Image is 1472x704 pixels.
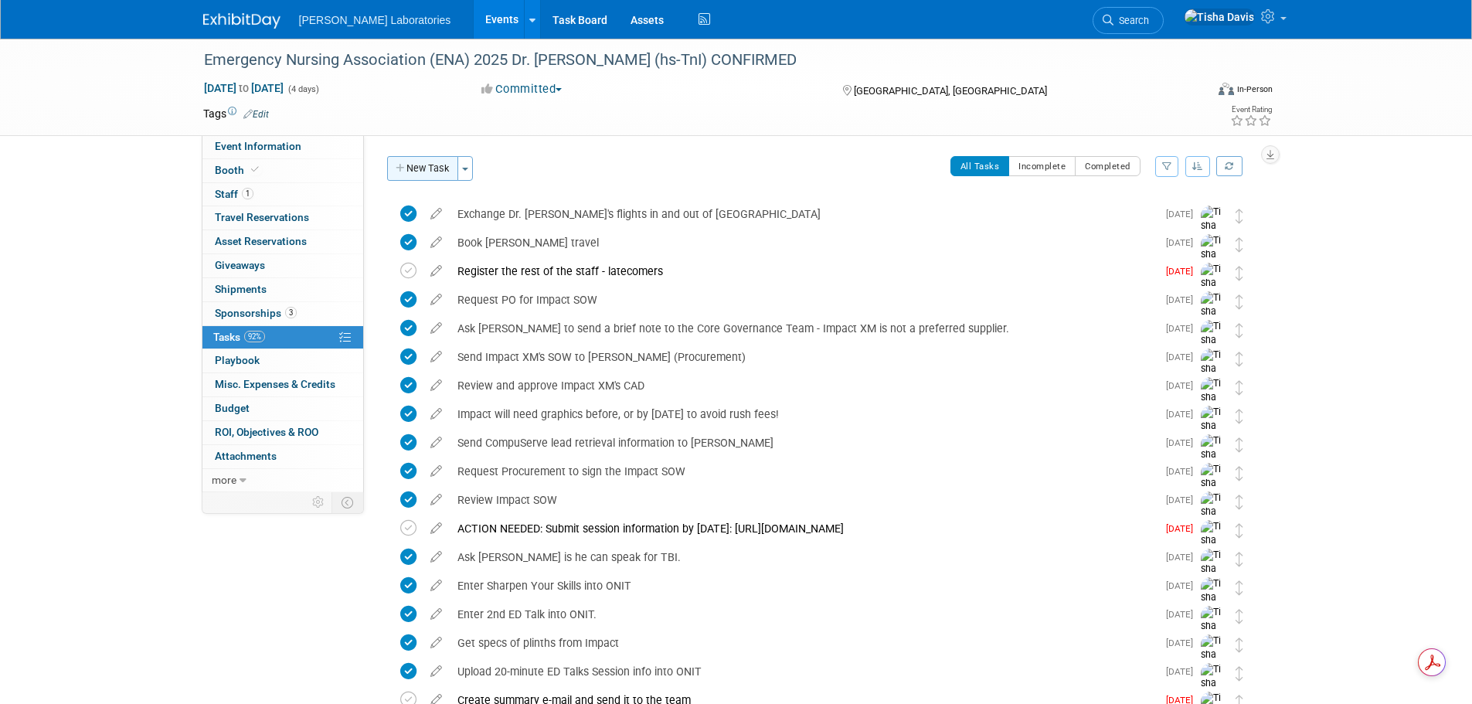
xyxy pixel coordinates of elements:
[285,307,297,318] span: 3
[215,235,307,247] span: Asset Reservations
[450,544,1157,570] div: Ask [PERSON_NAME] is he can speak for TBI.
[423,550,450,564] a: edit
[1236,266,1243,281] i: Move task
[1201,577,1224,618] img: Tisha Davis
[1201,549,1224,590] img: Tisha Davis
[215,426,318,438] span: ROI, Objectives & ROO
[1166,323,1201,334] span: [DATE]
[215,211,309,223] span: Travel Reservations
[1201,634,1224,675] img: Tisha Davis
[1113,15,1149,26] span: Search
[450,201,1157,227] div: Exchange Dr. [PERSON_NAME]'s flights in and out of [GEOGRAPHIC_DATA]
[450,658,1157,685] div: Upload 20-minute ED Talks Session info into ONIT
[213,331,265,343] span: Tasks
[450,287,1157,313] div: Request PO for Impact SOW
[1008,156,1076,176] button: Incomplete
[1236,523,1243,538] i: Move task
[202,397,363,420] a: Budget
[1166,552,1201,563] span: [DATE]
[1201,349,1224,389] img: Tisha Davis
[202,469,363,492] a: more
[202,302,363,325] a: Sponsorships3
[215,307,297,319] span: Sponsorships
[1201,463,1224,504] img: Tisha Davis
[450,515,1157,542] div: ACTION NEEDED: Submit session information by [DATE]: [URL][DOMAIN_NAME]
[423,407,450,421] a: edit
[1236,638,1243,652] i: Move task
[215,378,335,390] span: Misc. Expenses & Credits
[1201,320,1224,361] img: Tisha Davis
[423,379,450,393] a: edit
[1230,106,1272,114] div: Event Rating
[1236,495,1243,509] i: Move task
[1201,263,1224,304] img: Tisha Davis
[423,264,450,278] a: edit
[1184,9,1255,26] img: Tisha Davis
[1236,237,1243,252] i: Move task
[1236,323,1243,338] i: Move task
[202,373,363,396] a: Misc. Expenses & Credits
[202,230,363,253] a: Asset Reservations
[1093,7,1164,34] a: Search
[1166,409,1201,420] span: [DATE]
[423,350,450,364] a: edit
[215,188,253,200] span: Staff
[423,293,450,307] a: edit
[1236,437,1243,452] i: Move task
[1201,434,1224,475] img: Tisha Davis
[423,464,450,478] a: edit
[450,315,1157,342] div: Ask [PERSON_NAME] to send a brief note to the Core Governance Team - Impact XM is not a preferred...
[203,81,284,95] span: [DATE] [DATE]
[423,665,450,678] a: edit
[1236,580,1243,595] i: Move task
[202,445,363,468] a: Attachments
[1201,291,1224,332] img: Tisha Davis
[1166,666,1201,677] span: [DATE]
[450,601,1157,627] div: Enter 2nd ED Talk into ONIT.
[242,188,253,199] span: 1
[450,372,1157,399] div: Review and approve Impact XM's CAD
[202,349,363,372] a: Playbook
[202,159,363,182] a: Booth
[950,156,1010,176] button: All Tasks
[423,321,450,335] a: edit
[1114,80,1273,104] div: Event Format
[215,283,267,295] span: Shipments
[1166,523,1201,534] span: [DATE]
[215,402,250,414] span: Budget
[476,81,568,97] button: Committed
[450,401,1157,427] div: Impact will need graphics before, or by [DATE] to avoid rush fees!
[450,487,1157,513] div: Review Impact SOW
[450,573,1157,599] div: Enter Sharpen Your Skills into ONIT
[1236,552,1243,566] i: Move task
[215,354,260,366] span: Playbook
[1216,156,1243,176] a: Refresh
[1166,437,1201,448] span: [DATE]
[1236,409,1243,423] i: Move task
[1166,294,1201,305] span: [DATE]
[1201,606,1224,647] img: Tisha Davis
[1166,380,1201,391] span: [DATE]
[423,436,450,450] a: edit
[1236,609,1243,624] i: Move task
[450,230,1157,256] div: Book [PERSON_NAME] travel
[1201,491,1224,532] img: Tisha Davis
[331,492,363,512] td: Toggle Event Tabs
[212,474,236,486] span: more
[387,156,458,181] button: New Task
[854,85,1047,97] span: [GEOGRAPHIC_DATA], [GEOGRAPHIC_DATA]
[202,278,363,301] a: Shipments
[423,493,450,507] a: edit
[450,258,1157,284] div: Register the rest of the staff - latecomers
[299,14,451,26] span: [PERSON_NAME] Laboratories
[450,430,1157,456] div: Send CompuServe lead retrieval information to [PERSON_NAME]
[243,109,269,120] a: Edit
[423,207,450,221] a: edit
[203,13,280,29] img: ExhibitDay
[1201,234,1224,275] img: Tisha Davis
[236,82,251,94] span: to
[450,344,1157,370] div: Send Impact XM's SOW to [PERSON_NAME] (Procurement)
[199,46,1182,74] div: Emergency Nursing Association (ENA) 2025 Dr. [PERSON_NAME] (hs-TnI) CONFIRMED
[1166,609,1201,620] span: [DATE]
[202,135,363,158] a: Event Information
